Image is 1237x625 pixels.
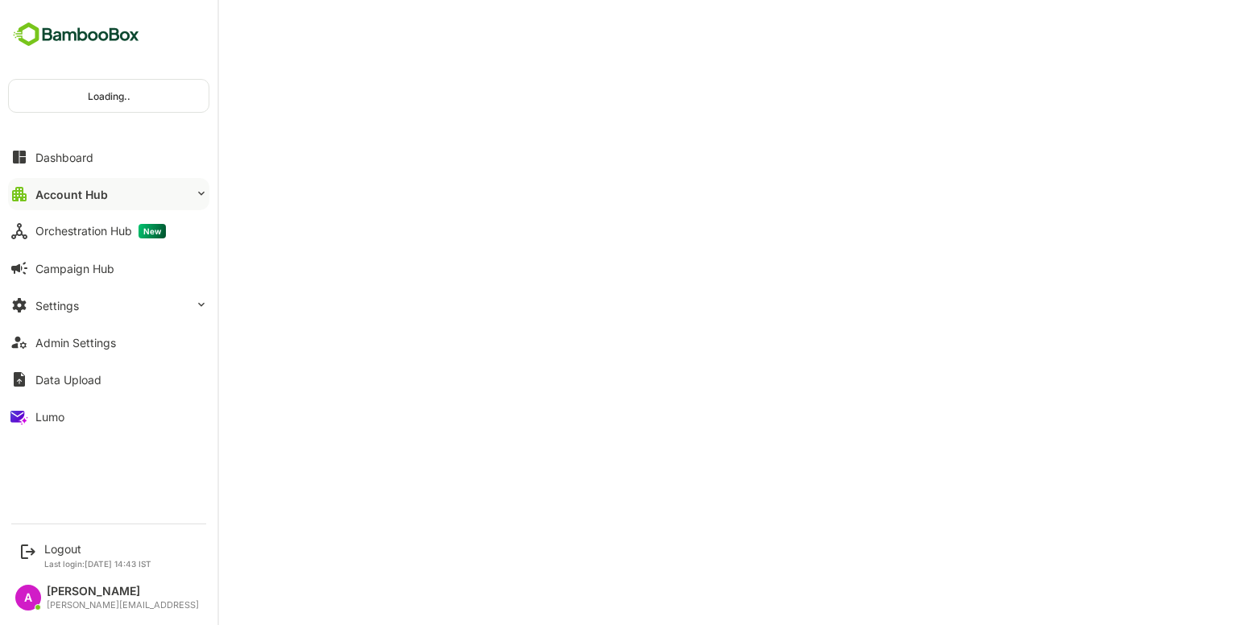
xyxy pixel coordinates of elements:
[139,224,166,238] span: New
[8,252,209,284] button: Campaign Hub
[35,410,64,424] div: Lumo
[8,289,209,321] button: Settings
[35,262,114,275] div: Campaign Hub
[47,600,199,611] div: [PERSON_NAME][EMAIL_ADDRESS]
[8,178,209,210] button: Account Hub
[35,224,166,238] div: Orchestration Hub
[8,215,209,247] button: Orchestration HubNew
[8,400,209,433] button: Lumo
[8,326,209,358] button: Admin Settings
[15,585,41,611] div: A
[8,141,209,173] button: Dashboard
[44,542,151,556] div: Logout
[8,363,209,395] button: Data Upload
[35,151,93,164] div: Dashboard
[9,80,209,112] div: Loading..
[8,19,144,50] img: BambooboxFullLogoMark.5f36c76dfaba33ec1ec1367b70bb1252.svg
[44,559,151,569] p: Last login: [DATE] 14:43 IST
[47,585,199,598] div: [PERSON_NAME]
[35,188,108,201] div: Account Hub
[35,373,101,387] div: Data Upload
[35,336,116,350] div: Admin Settings
[35,299,79,312] div: Settings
